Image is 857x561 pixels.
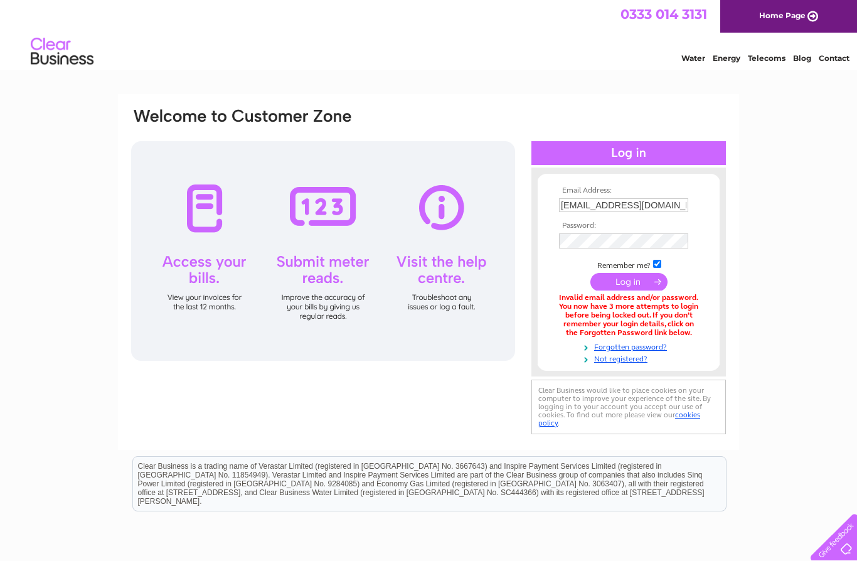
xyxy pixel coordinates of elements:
[30,33,94,71] img: logo.png
[793,53,811,63] a: Blog
[133,7,726,61] div: Clear Business is a trading name of Verastar Limited (registered in [GEOGRAPHIC_DATA] No. 3667643...
[681,53,705,63] a: Water
[556,186,701,195] th: Email Address:
[713,53,740,63] a: Energy
[531,380,726,434] div: Clear Business would like to place cookies on your computer to improve your experience of the sit...
[556,258,701,270] td: Remember me?
[620,6,707,22] a: 0333 014 3131
[556,222,701,230] th: Password:
[559,294,698,337] div: Invalid email address and/or password. You now have 3 more attempts to login before being locked ...
[559,352,701,364] a: Not registered?
[590,273,668,291] input: Submit
[819,53,849,63] a: Contact
[748,53,785,63] a: Telecoms
[559,340,701,352] a: Forgotten password?
[538,410,700,427] a: cookies policy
